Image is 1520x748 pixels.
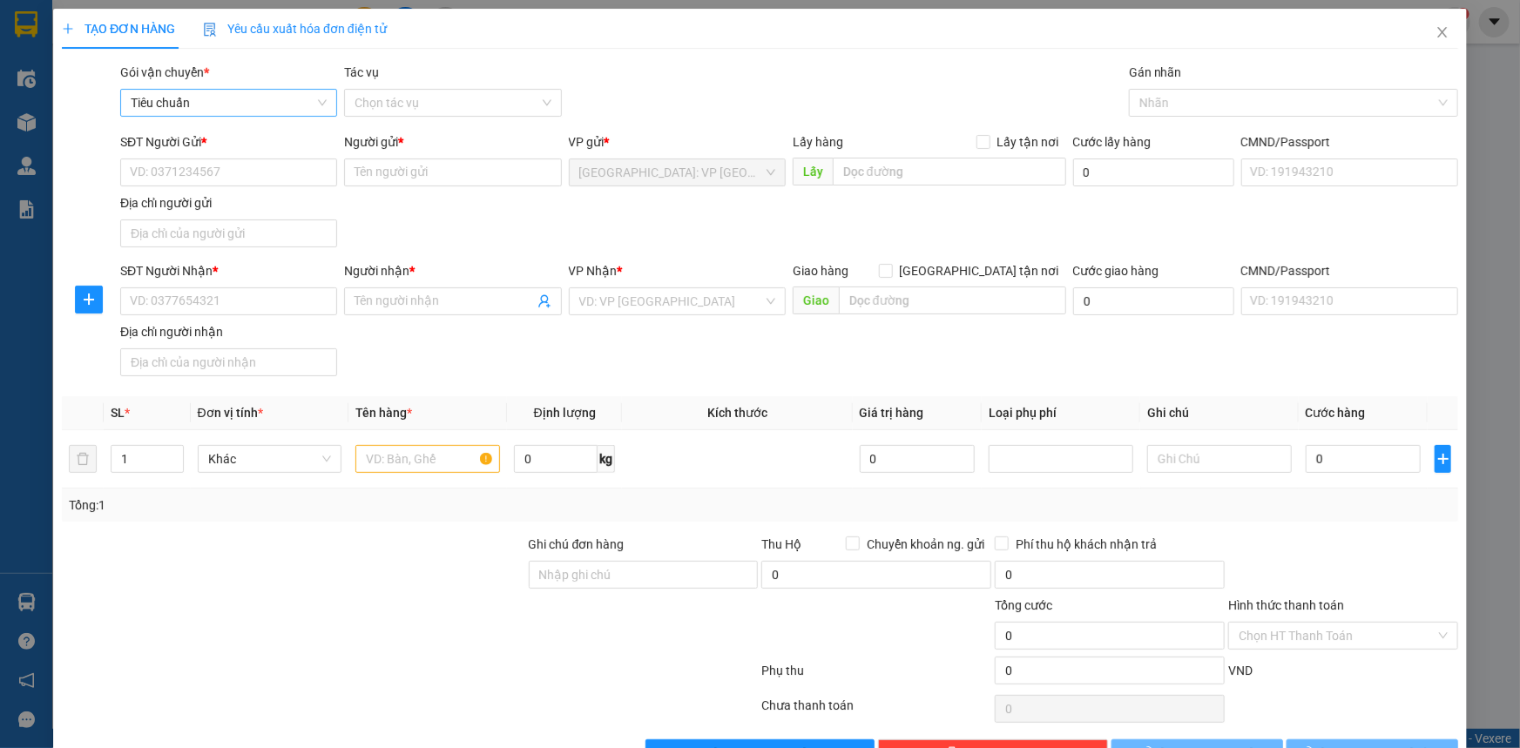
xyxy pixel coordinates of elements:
[793,286,839,314] span: Giao
[833,158,1066,185] input: Dọc đường
[1073,135,1152,149] label: Cước lấy hàng
[344,261,561,280] div: Người nhận
[982,396,1140,430] th: Loại phụ phí
[1009,535,1164,554] span: Phí thu hộ khách nhận trả
[529,561,759,589] input: Ghi chú đơn hàng
[1418,9,1467,57] button: Close
[131,90,327,116] span: Tiêu chuẩn
[344,132,561,152] div: Người gửi
[62,22,175,36] span: TẠO ĐƠN HÀNG
[569,264,618,278] span: VP Nhận
[760,696,994,726] div: Chưa thanh toán
[111,406,125,420] span: SL
[839,286,1066,314] input: Dọc đường
[120,219,337,247] input: Địa chỉ của người gửi
[203,23,217,37] img: icon
[69,495,587,515] div: Tổng: 1
[69,445,97,473] button: delete
[203,22,387,36] span: Yêu cầu xuất hóa đơn điện tử
[62,23,74,35] span: plus
[860,445,976,473] input: 0
[355,445,500,473] input: VD: Bàn, Ghế
[761,537,801,551] span: Thu Hộ
[120,132,337,152] div: SĐT Người Gửi
[1436,25,1449,39] span: close
[120,193,337,212] div: Địa chỉ người gửi
[198,406,263,420] span: Đơn vị tính
[1435,445,1451,473] button: plus
[1129,65,1182,79] label: Gán nhãn
[793,264,848,278] span: Giao hàng
[120,348,337,376] input: Địa chỉ của người nhận
[1228,664,1253,677] span: VND
[860,406,924,420] span: Giá trị hàng
[355,406,412,420] span: Tên hàng
[793,135,843,149] span: Lấy hàng
[1241,261,1458,280] div: CMND/Passport
[1073,287,1234,315] input: Cước giao hàng
[995,598,1052,612] span: Tổng cước
[1073,158,1234,186] input: Cước lấy hàng
[1228,598,1344,612] label: Hình thức thanh toán
[598,445,615,473] span: kg
[120,65,209,79] span: Gói vận chuyển
[1436,452,1450,466] span: plus
[529,537,625,551] label: Ghi chú đơn hàng
[76,286,104,313] button: plus
[120,261,337,280] div: SĐT Người Nhận
[1306,406,1366,420] span: Cước hàng
[793,158,833,185] span: Lấy
[534,406,596,420] span: Định lượng
[77,293,103,307] span: plus
[1241,132,1458,152] div: CMND/Passport
[120,322,337,341] div: Địa chỉ người nhận
[1140,396,1299,430] th: Ghi chú
[344,65,379,79] label: Tác vụ
[893,261,1066,280] span: [GEOGRAPHIC_DATA] tận nơi
[579,159,775,185] span: Quảng Ngãi: VP Trường Chinh
[537,294,551,308] span: user-add
[1073,264,1159,278] label: Cước giao hàng
[860,535,991,554] span: Chuyển khoản ng. gửi
[208,446,332,472] span: Khác
[707,406,767,420] span: Kích thước
[569,132,786,152] div: VP gửi
[990,132,1066,152] span: Lấy tận nơi
[760,661,994,691] div: Phụ thu
[1147,445,1292,473] input: Ghi Chú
